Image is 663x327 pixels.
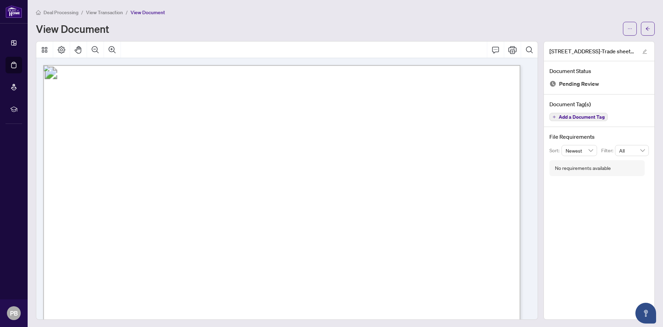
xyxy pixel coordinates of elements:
h4: Document Tag(s) [549,100,649,108]
span: View Document [131,9,165,16]
li: / [126,8,128,16]
div: No requirements available [555,164,611,172]
p: Sort: [549,147,561,154]
li: / [81,8,83,16]
h4: File Requirements [549,133,649,141]
span: PB [10,308,18,318]
p: Filter: [601,147,615,154]
img: logo [6,5,22,18]
span: Pending Review [559,79,599,89]
img: Document Status [549,80,556,87]
h1: View Document [36,23,109,34]
span: [STREET_ADDRESS]-Trade sheet-[PERSON_NAME] to review.pdf [549,47,636,55]
button: Open asap [635,303,656,324]
span: Add a Document Tag [559,115,605,119]
span: Deal Processing [44,9,78,16]
span: home [36,10,41,15]
span: Newest [566,145,593,156]
button: Add a Document Tag [549,113,608,121]
span: plus [552,115,556,119]
span: All [619,145,645,156]
span: View Transaction [86,9,123,16]
span: ellipsis [627,26,632,31]
span: edit [642,49,647,54]
span: arrow-left [645,26,650,31]
h4: Document Status [549,67,649,75]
